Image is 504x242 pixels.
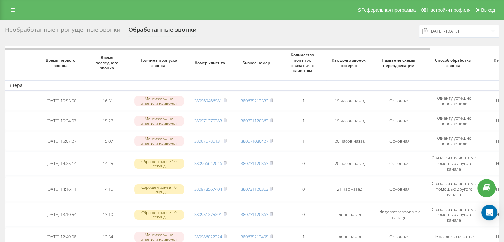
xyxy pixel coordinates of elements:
[241,212,268,217] a: 380731120363
[326,151,373,176] td: 20 часов назад
[432,180,476,198] span: Связался с клиентом с помощью другого канала
[280,92,326,110] td: 1
[326,203,373,227] td: день назад
[241,234,268,240] a: 380675213495
[373,132,426,150] td: Основная
[194,98,222,104] a: 380969466981
[280,203,326,227] td: 0
[373,112,426,130] td: Основная
[280,151,326,176] td: 0
[427,7,470,13] span: Настройки профиля
[84,132,131,150] td: 15:07
[426,112,482,130] td: Клиенту успешно перезвонили
[38,132,84,150] td: [DATE] 15:07:27
[373,177,426,201] td: Основная
[128,26,196,36] div: Обработанные звонки
[326,132,373,150] td: 20 часов назад
[194,212,222,217] a: 380951275291
[194,160,222,166] a: 380966642046
[194,118,222,124] a: 380971275383
[280,132,326,150] td: 1
[134,159,184,169] div: Сброшен ранее 10 секунд
[137,58,182,68] span: Причина пропуска звонка
[361,7,416,13] span: Реферальная программа
[432,206,476,223] span: Связался с клиентом с помощью другого канала
[90,55,126,71] span: Время последнего звонка
[194,138,222,144] a: 380676786131
[194,186,222,192] a: 380978567404
[326,177,373,201] td: 21 час назад
[84,151,131,176] td: 14:25
[432,58,476,68] span: Способ обработки звонка
[373,203,426,227] td: Ringostat responsible manager
[432,155,476,172] span: Связался с клиентом с помощью другого канала
[134,136,184,146] div: Менеджеры не ответили на звонок
[373,151,426,176] td: Основная
[84,203,131,227] td: 13:10
[426,92,482,110] td: Клиенту успешно перезвонили
[134,96,184,106] div: Менеджеры не ответили на звонок
[239,60,275,66] span: Бизнес номер
[38,112,84,130] td: [DATE] 15:24:07
[326,112,373,130] td: 19 часов назад
[193,60,228,66] span: Номер клиента
[285,52,321,73] span: Количество попыток связаться с клиентом
[433,234,476,240] span: Не удалось связаться
[241,160,268,166] a: 380731120363
[378,58,420,68] span: Название схемы переадресации
[194,234,222,240] a: 380986022324
[5,26,120,36] div: Необработанные пропущенные звонки
[134,184,184,194] div: Сброшен ранее 10 секунд
[84,177,131,201] td: 14:16
[241,118,268,124] a: 380731120363
[280,177,326,201] td: 0
[426,132,482,150] td: Клиенту успешно перезвонили
[332,58,367,68] span: Как долго звонок потерян
[373,92,426,110] td: Основная
[326,92,373,110] td: 19 часов назад
[134,116,184,126] div: Менеджеры не ответили на звонок
[481,205,497,220] div: Open Intercom Messenger
[134,232,184,242] div: Менеджеры не ответили на звонок
[280,112,326,130] td: 1
[43,58,79,68] span: Время первого звонка
[134,210,184,220] div: Сброшен ранее 10 секунд
[84,92,131,110] td: 16:51
[84,112,131,130] td: 15:27
[481,7,495,13] span: Выход
[241,98,268,104] a: 380675213532
[38,151,84,176] td: [DATE] 14:25:14
[38,92,84,110] td: [DATE] 15:55:50
[38,177,84,201] td: [DATE] 14:16:11
[241,138,268,144] a: 380671080427
[241,186,268,192] a: 380731120363
[38,203,84,227] td: [DATE] 13:10:54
